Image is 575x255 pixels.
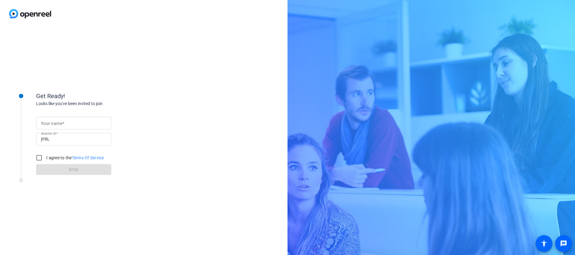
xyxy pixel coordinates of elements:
label: I agree to the [45,155,104,161]
div: Looks like you've been invited to join [36,101,156,107]
div: Get Ready! [36,92,156,101]
mat-label: Your name [41,121,62,126]
mat-icon: accessibility [540,240,548,247]
a: Terms Of Service [72,155,104,160]
mat-icon: message [560,240,567,247]
mat-label: Session ID [41,132,56,135]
